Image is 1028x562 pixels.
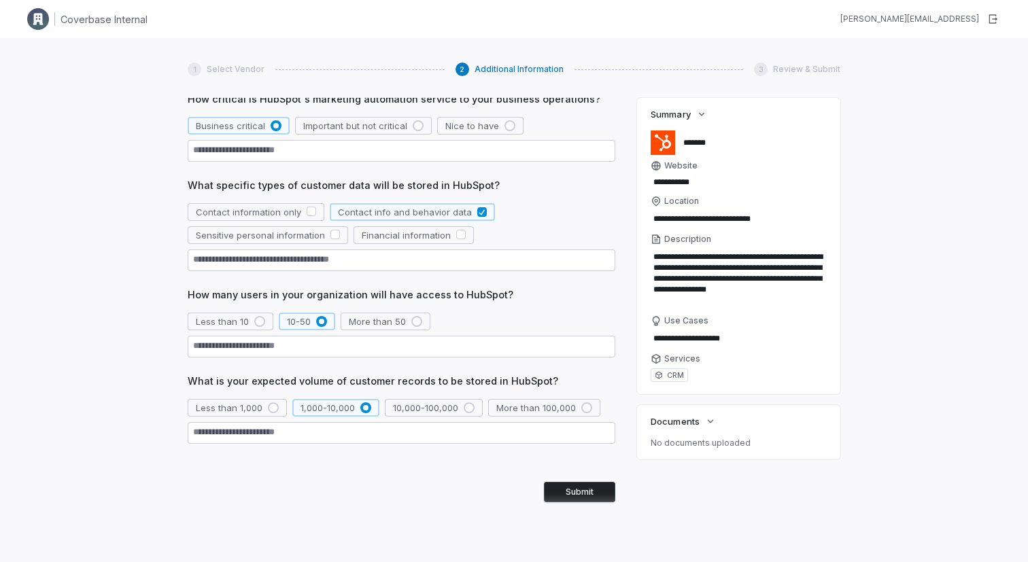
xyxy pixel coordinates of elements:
textarea: Description [651,247,827,310]
textarea: Use Cases [651,329,827,348]
button: Documents [647,409,719,434]
button: 10-50 [279,313,335,330]
div: 3 [754,63,768,76]
span: Important but not critical [303,120,407,132]
span: Contact information only [196,206,301,218]
div: 2 [456,63,469,76]
span: How many users in your organization will have access to HubSpot? [188,287,615,302]
span: Select Vendor [207,64,264,75]
span: Summary [651,108,690,120]
span: What specific types of customer data will be stored in HubSpot? [188,178,615,192]
button: Submit [544,482,615,502]
span: 10-50 [287,315,311,328]
span: Less than 10 [196,315,249,328]
button: Financial information [354,226,474,244]
span: Documents [651,415,699,427]
p: No documents uploaded [651,438,827,449]
button: Sensitive personal information [188,226,348,244]
span: Financial information [362,229,451,241]
button: More than 100,000 [488,399,600,417]
span: Contact info and behavior data [338,206,472,218]
span: What is your expected volume of customer records to be stored in HubSpot? [188,374,615,388]
button: Summary [647,102,710,126]
div: [PERSON_NAME][EMAIL_ADDRESS] [840,14,979,24]
span: More than 100,000 [496,402,576,414]
span: Nice to have [445,120,499,132]
img: Clerk Logo [27,8,49,30]
span: Description [664,234,711,245]
input: Location [651,209,827,228]
button: Less than 10 [188,313,273,330]
span: Services [664,353,700,364]
span: Review & Submit [773,64,840,75]
button: 1,000-10,000 [292,399,379,417]
span: More than 50 [349,315,406,328]
span: Use Cases [664,315,708,326]
span: How critical is HubSpot's marketing automation service to your business operations? [188,92,615,106]
button: 10,000-100,000 [385,399,483,417]
button: Nice to have [437,117,524,135]
button: Important but not critical [295,117,432,135]
span: Location [664,196,699,207]
button: Less than 1,000 [188,399,287,417]
span: Sensitive personal information [196,229,325,241]
span: 1,000-10,000 [301,402,355,414]
button: More than 50 [341,313,430,330]
button: Contact information only [188,203,324,221]
button: Business critical [188,117,290,135]
span: Less than 1,000 [196,402,262,414]
input: Website [651,174,805,190]
div: 1 [188,63,201,76]
button: Contact info and behavior data [330,203,495,221]
span: Additional Information [475,64,564,75]
span: Business critical [196,120,265,132]
span: 10,000-100,000 [393,402,458,414]
h1: Coverbase Internal [61,12,148,27]
span: Website [664,160,698,171]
